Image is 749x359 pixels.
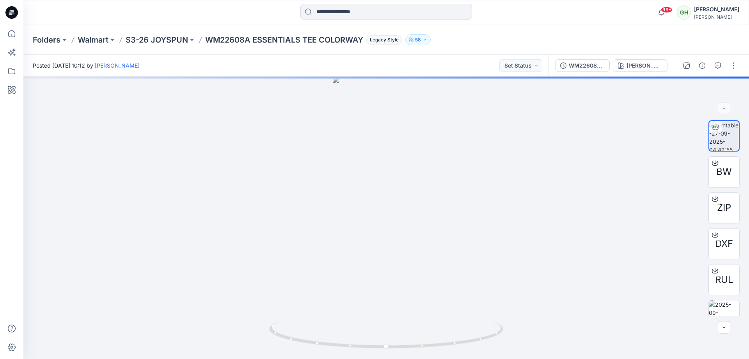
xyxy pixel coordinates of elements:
[555,59,610,72] button: WM22608A ESSENTIALS TEE COLORWAY
[95,62,140,69] a: [PERSON_NAME]
[677,5,691,20] div: GH
[627,61,662,70] div: [PERSON_NAME]
[363,34,402,45] button: Legacy Style
[694,5,739,14] div: [PERSON_NAME]
[613,59,667,72] button: [PERSON_NAME]
[126,34,188,45] a: S3-26 JOYSPUN
[716,165,732,179] span: BW
[709,121,739,151] img: turntable-27-09-2025-04:42:55
[33,34,60,45] a: Folders
[696,59,708,72] button: Details
[405,34,431,45] button: 58
[415,36,421,44] p: 58
[569,61,605,70] div: WM22608A ESSENTIALS TEE COLORWAY
[717,201,731,215] span: ZIP
[694,14,739,20] div: [PERSON_NAME]
[33,61,140,70] span: Posted [DATE] 10:12 by
[205,34,363,45] p: WM22608A ESSENTIALS TEE COLORWAY
[709,300,739,331] img: 2025-09-25_10h09_51
[366,35,402,45] span: Legacy Style
[661,7,673,13] span: 99+
[78,34,108,45] a: Walmart
[715,273,733,287] span: RUL
[715,237,733,251] span: DXF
